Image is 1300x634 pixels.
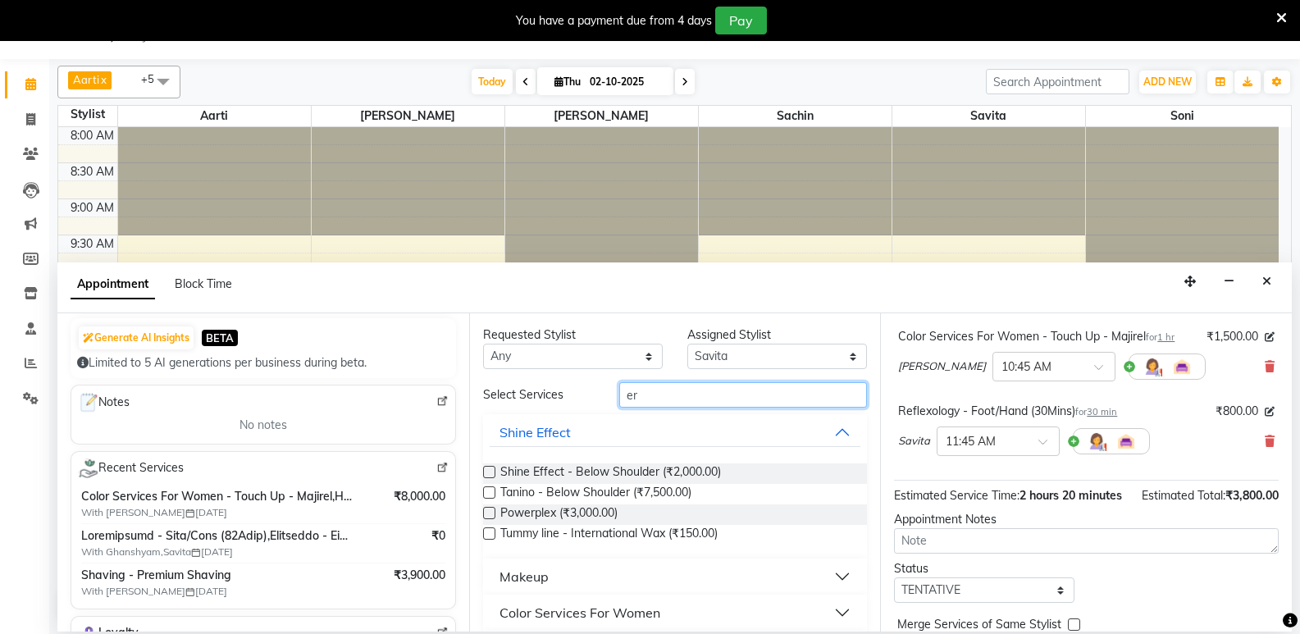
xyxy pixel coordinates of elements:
span: Soni [1086,106,1279,126]
img: Hairdresser.png [1087,431,1106,451]
span: ₹8,000.00 [394,488,445,505]
span: Powerplex (₹3,000.00) [500,504,618,525]
i: Edit price [1265,407,1275,417]
span: 30 min [1087,406,1117,417]
span: With [PERSON_NAME] [DATE] [81,505,286,520]
span: [PERSON_NAME] [312,106,504,126]
span: [PERSON_NAME] [898,358,986,375]
span: Aarti [73,73,99,86]
span: Recent Services [78,458,184,478]
small: for [1075,406,1117,417]
div: Shine Effect [499,422,571,442]
input: 2025-10-02 [585,70,667,94]
a: x [99,73,107,86]
small: for [1146,331,1175,343]
div: Requested Stylist [483,326,663,344]
div: Reflexology - Foot/Hand (30Mins) [898,403,1117,420]
span: [PERSON_NAME] [505,106,698,126]
div: Limited to 5 AI generations per business during beta. [77,354,449,372]
span: Aarti [118,106,311,126]
input: Search by service name [619,382,867,408]
div: Color Services For Women - Touch Up - Majirel [898,328,1175,345]
span: ADD NEW [1143,75,1192,88]
span: No notes [239,417,287,434]
span: Tummy line - International Wax (₹150.00) [500,525,718,545]
span: Notes [78,392,130,413]
input: Search Appointment [986,69,1129,94]
button: Makeup [490,562,861,591]
span: Today [472,69,513,94]
div: Color Services For Women [499,603,660,623]
div: Appointment Notes [894,511,1279,528]
span: ₹3,800.00 [1225,488,1279,503]
span: 1 hr [1157,331,1175,343]
img: Hairdresser.png [1143,357,1162,376]
span: With [PERSON_NAME] [DATE] [81,584,286,599]
div: 8:00 AM [67,127,117,144]
button: ADD NEW [1139,71,1196,94]
div: Assigned Stylist [687,326,867,344]
img: Interior.png [1116,431,1136,451]
span: Estimated Service Time: [894,488,1019,503]
button: Pay [715,7,767,34]
span: Shaving - Premium Shaving [81,567,354,584]
button: Close [1255,269,1279,294]
span: ₹0 [431,527,445,545]
div: Status [894,560,1074,577]
button: Shine Effect [490,417,861,447]
button: Color Services For Women [490,598,861,627]
span: Block Time [175,276,232,291]
span: ₹800.00 [1216,403,1258,420]
div: 8:30 AM [67,163,117,180]
div: Select Services [471,386,607,404]
div: Makeup [499,567,549,586]
span: ₹3,900.00 [394,567,445,584]
span: Color Services For Women - Touch Up - Majirel,Hair Spa - Hair Upto Waist,Color Services For Women... [81,488,354,505]
span: Estimated Total: [1142,488,1225,503]
span: Tanino - Below Shoulder (₹7,500.00) [500,484,691,504]
span: Thu [550,75,585,88]
img: Interior.png [1172,357,1192,376]
div: 9:00 AM [67,199,117,217]
span: With Ghanshyam,Savita [DATE] [81,545,286,559]
div: 9:30 AM [67,235,117,253]
span: BETA [202,330,238,345]
span: Sachin [699,106,892,126]
span: Loremipsumd - Sita/Cons (82Adip),Elitseddo - Eiusmod,Temporinc - Utlabore,Etdolorem - Aliq,Enimad... [81,527,354,545]
span: Savita [898,433,930,449]
span: 2 hours 20 minutes [1019,488,1122,503]
span: Appointment [71,270,155,299]
span: ₹1,500.00 [1206,328,1258,345]
div: You have a payment due from 4 days [516,12,712,30]
span: Savita [892,106,1085,126]
button: Generate AI Insights [79,326,194,349]
div: Stylist [58,106,117,123]
span: Shine Effect - Below Shoulder (₹2,000.00) [500,463,721,484]
i: Edit price [1265,332,1275,342]
span: +5 [141,72,166,85]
